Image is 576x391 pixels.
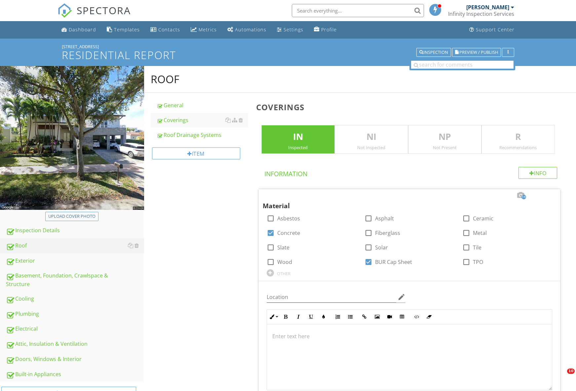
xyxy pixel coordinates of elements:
[114,26,140,33] div: Templates
[396,310,408,323] button: Insert Table
[225,24,269,36] a: Automations (Basic)
[466,4,509,11] div: [PERSON_NAME]
[6,355,144,364] div: Doors, Windows & Interior
[408,145,481,150] div: Not Present
[292,4,424,17] input: Search everything...
[62,44,514,49] div: [STREET_ADDRESS]
[518,167,557,179] div: Info
[45,212,98,221] button: Upload cover photo
[473,259,483,265] label: TPO
[473,215,493,222] label: Ceramic
[410,310,423,323] button: Code View
[277,244,289,251] label: Slate
[311,24,339,36] a: Company Profile
[6,257,144,265] div: Exterior
[375,230,400,236] label: Fiberglass
[452,48,501,57] button: Preview / Publish
[335,145,408,150] div: Not Inspected
[371,310,383,323] button: Insert Image (⌘P)
[157,101,248,109] div: General
[321,26,337,33] div: Profile
[48,213,96,220] div: Upload cover photo
[256,103,565,112] h3: Coverings
[262,145,334,150] div: Inspected
[317,310,330,323] button: Colors
[274,24,306,36] a: Settings
[408,130,481,144] p: NP
[6,295,144,303] div: Cooling
[158,26,180,33] div: Contacts
[459,50,498,54] span: Preview / Publish
[264,167,557,178] h4: Information
[423,310,435,323] button: Clear Formatting
[59,24,99,36] a: Dashboard
[267,310,280,323] button: Inline Style
[267,292,396,303] input: Location
[305,310,317,323] button: Underline (⌘U)
[199,26,217,33] div: Metrics
[69,26,96,33] div: Dashboard
[157,116,248,124] div: Coverings
[277,215,300,222] label: Asbestos
[419,50,448,55] div: Inspection
[398,293,405,301] i: edit
[383,310,396,323] button: Insert Video
[335,130,408,144] p: NI
[6,340,144,348] div: Attic, Insulation & Ventilation
[482,145,555,150] div: Recommendations
[263,192,542,211] div: Material
[6,272,144,288] div: Basement, Foundation, Crawlspace & Structure
[331,310,344,323] button: Ordered List
[476,26,515,33] div: Support Center
[6,242,144,250] div: Roof
[277,271,290,276] div: OTHER
[152,147,240,159] div: Item
[521,195,526,199] span: 14
[292,310,305,323] button: Italic (⌘I)
[151,73,179,86] div: Roof
[157,131,248,139] div: Roof Drainage Systems
[277,230,300,236] label: Concrete
[375,215,394,222] label: Asphalt
[6,325,144,333] div: Electrical
[452,49,501,55] a: Preview / Publish
[567,369,575,374] span: 10
[277,259,292,265] label: Wood
[358,310,371,323] button: Insert Link (⌘K)
[6,370,144,379] div: Built-in Appliances
[473,244,481,251] label: Tile
[148,24,183,36] a: Contacts
[375,259,412,265] label: BUR Cap Sheet
[6,310,144,318] div: Plumbing
[262,130,334,144] p: IN
[58,9,131,23] a: SPECTORA
[188,24,219,36] a: Metrics
[473,230,487,236] label: Metal
[344,310,357,323] button: Unordered List
[467,24,517,36] a: Support Center
[411,61,514,69] input: search for comments
[235,26,266,33] div: Automations
[375,244,388,251] label: Solar
[6,226,144,235] div: Inspection Details
[554,369,569,384] iframe: Intercom live chat
[482,130,555,144] p: R
[77,3,131,17] span: SPECTORA
[62,49,514,61] h1: Residential Report
[58,3,72,18] img: The Best Home Inspection Software - Spectora
[284,26,303,33] div: Settings
[280,310,292,323] button: Bold (⌘B)
[448,11,514,17] div: Infinity Inspection Services
[104,24,142,36] a: Templates
[416,49,451,55] a: Inspection
[416,48,451,57] button: Inspection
